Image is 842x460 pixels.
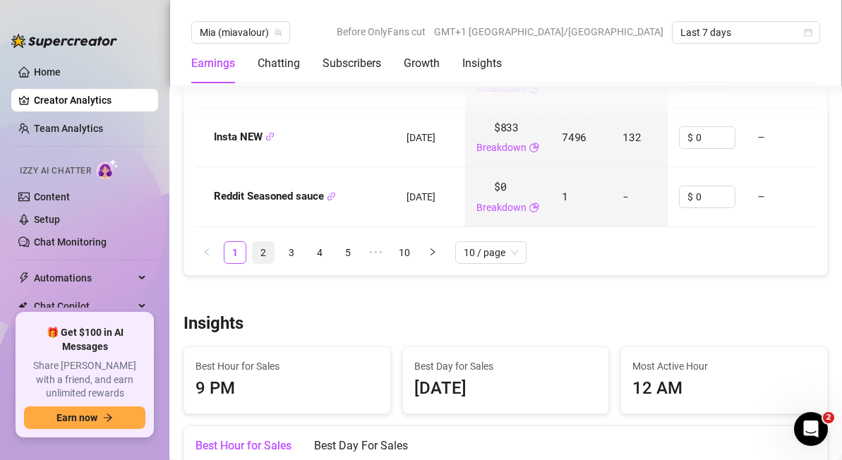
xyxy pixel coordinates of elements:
span: 2 [823,412,834,423]
img: AI Chatter [97,159,119,179]
span: thunderbolt [18,272,30,284]
div: 9 PM [196,375,379,402]
span: - [623,189,629,203]
img: Chat Copilot [18,301,28,311]
span: link [265,132,275,141]
img: logo-BBDzfeDw.svg [11,34,117,48]
li: Previous Page [196,241,218,264]
span: 132 [623,130,641,144]
iframe: Intercom live chat [794,412,828,446]
span: — [758,130,764,144]
button: left [196,241,218,264]
li: Next Page [421,241,444,264]
button: Copy Link [265,132,275,143]
a: Chat Monitoring [34,236,107,248]
span: pie-chart [529,80,539,96]
strong: Insta NEW [214,131,275,143]
span: Last 7 days [680,22,812,43]
span: Izzy AI Chatter [20,164,91,178]
span: [DATE] [407,132,435,143]
span: 7496 [562,130,587,144]
span: [DATE] [407,191,435,202]
a: 3 [281,242,302,263]
span: Most Active Hour [632,358,816,374]
span: left [203,248,211,256]
a: 10 [394,242,415,263]
li: 5 [337,241,359,264]
a: Home [34,66,61,78]
div: 12 AM [632,375,816,402]
button: Copy Link [327,191,336,202]
span: ••• [365,241,387,264]
span: arrow-right [103,413,113,423]
span: 1 [562,189,568,203]
li: 3 [280,241,303,264]
div: [DATE] [414,375,598,402]
div: Subscribers [323,55,381,72]
span: calendar [804,28,812,37]
a: 2 [253,242,274,263]
span: Automations [34,267,134,289]
span: 10 / page [464,242,518,263]
li: 1 [224,241,246,264]
span: link [327,192,336,201]
span: Best Day for Sales [414,358,598,374]
div: Earnings [191,55,235,72]
a: Content [34,191,70,202]
span: $833 [494,119,519,136]
strong: Reddit Seasoned sauce [214,190,336,202]
div: Insights [462,55,502,72]
span: GMT+1 [GEOGRAPHIC_DATA]/[GEOGRAPHIC_DATA] [434,21,663,42]
span: Earn now [56,412,97,423]
span: Mia (miavalour) [200,22,282,43]
li: Next 5 Pages [365,241,387,264]
li: 4 [308,241,331,264]
div: Chatting [258,55,300,72]
span: Chat Copilot [34,295,134,317]
a: 1 [224,242,246,263]
button: Earn nowarrow-right [24,406,145,429]
a: Breakdown [476,140,527,155]
input: Enter cost [696,186,735,207]
h3: Insights [184,313,243,335]
span: 🎁 Get $100 in AI Messages [24,326,145,353]
span: — [758,189,764,203]
a: Breakdown [476,200,527,215]
li: 10 [393,241,416,264]
span: right [428,248,437,256]
li: 2 [252,241,275,264]
div: Page Size [455,241,527,264]
span: team [274,28,282,37]
div: Growth [404,55,440,72]
a: Team Analytics [34,123,103,134]
span: $0 [494,178,506,195]
button: right [421,241,444,264]
span: Best Hour for Sales [196,358,379,374]
a: Setup [34,214,60,225]
span: pie-chart [529,200,539,215]
span: pie-chart [529,140,539,155]
a: Breakdown [476,80,527,96]
a: 5 [337,242,359,263]
span: Before OnlyFans cut [337,21,426,42]
div: Best Day For Sales [314,437,408,454]
div: Best Hour for Sales [196,437,291,454]
a: 4 [309,242,330,263]
span: Share [PERSON_NAME] with a friend, and earn unlimited rewards [24,359,145,401]
input: Enter cost [696,127,735,148]
a: Creator Analytics [34,89,147,111]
